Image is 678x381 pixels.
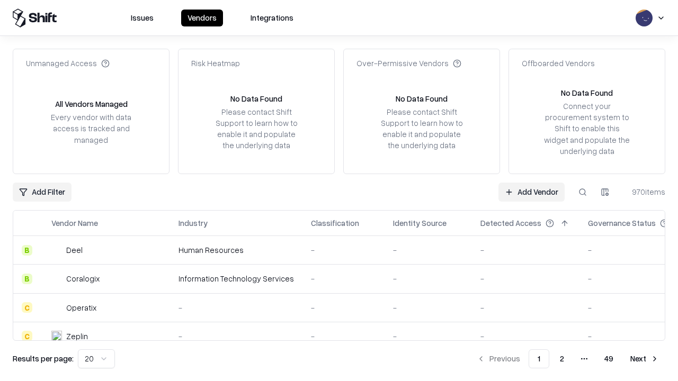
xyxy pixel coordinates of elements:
[624,349,665,368] button: Next
[529,349,549,368] button: 1
[396,93,448,104] div: No Data Found
[393,273,463,284] div: -
[22,274,32,284] div: B
[22,331,32,341] div: C
[480,273,571,284] div: -
[480,217,541,229] div: Detected Access
[51,245,62,256] img: Deel
[470,349,665,368] nav: pagination
[480,302,571,313] div: -
[480,331,571,342] div: -
[26,58,110,69] div: Unmanaged Access
[543,101,631,157] div: Connect your procurement system to Shift to enable this widget and populate the underlying data
[66,273,100,284] div: Coralogix
[393,244,463,256] div: -
[596,349,622,368] button: 49
[230,93,282,104] div: No Data Found
[311,302,376,313] div: -
[66,302,96,313] div: Operatix
[179,217,208,229] div: Industry
[47,112,135,145] div: Every vendor with data access is tracked and managed
[393,302,463,313] div: -
[179,273,294,284] div: Information Technology Services
[311,273,376,284] div: -
[561,87,613,98] div: No Data Found
[498,183,565,202] a: Add Vendor
[244,10,300,26] button: Integrations
[51,274,62,284] img: Coralogix
[13,353,74,364] p: Results per page:
[66,331,88,342] div: Zeplin
[66,244,83,256] div: Deel
[311,244,376,256] div: -
[179,331,294,342] div: -
[22,302,32,313] div: C
[13,183,72,202] button: Add Filter
[393,217,447,229] div: Identity Source
[623,186,665,197] div: 970 items
[179,244,294,256] div: Human Resources
[551,349,573,368] button: 2
[55,98,128,110] div: All Vendors Managed
[181,10,223,26] button: Vendors
[51,217,98,229] div: Vendor Name
[22,245,32,256] div: B
[311,217,359,229] div: Classification
[51,331,62,341] img: Zeplin
[522,58,595,69] div: Offboarded Vendors
[311,331,376,342] div: -
[179,302,294,313] div: -
[356,58,461,69] div: Over-Permissive Vendors
[191,58,240,69] div: Risk Heatmap
[393,331,463,342] div: -
[378,106,466,151] div: Please contact Shift Support to learn how to enable it and populate the underlying data
[124,10,160,26] button: Issues
[588,217,656,229] div: Governance Status
[51,302,62,313] img: Operatix
[212,106,300,151] div: Please contact Shift Support to learn how to enable it and populate the underlying data
[480,244,571,256] div: -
